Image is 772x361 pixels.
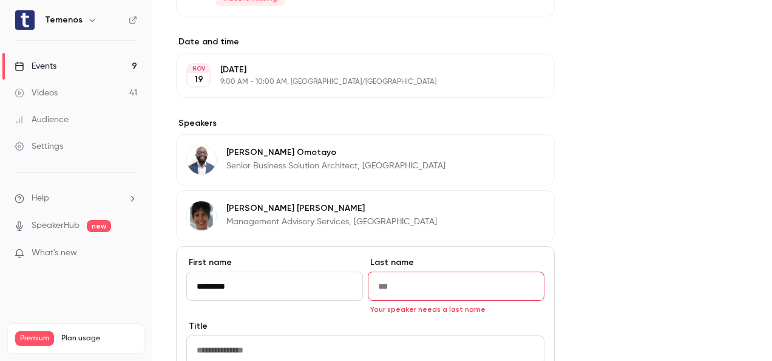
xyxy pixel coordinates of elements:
img: Temenos [15,10,35,30]
span: Plan usage [61,334,137,343]
p: 19 [194,74,203,86]
span: What's new [32,247,77,260]
label: Date and time [176,36,555,48]
h6: Temenos [45,14,83,26]
span: Premium [15,331,54,346]
span: Help [32,192,49,205]
div: Henry Omotayo[PERSON_NAME] OmotayoSenior Business Solution Architect, [GEOGRAPHIC_DATA] [176,134,555,185]
p: Senior Business Solution Architect, [GEOGRAPHIC_DATA] [226,160,445,172]
img: Henry Omotayo [187,145,216,174]
div: Settings [15,140,63,153]
p: [PERSON_NAME] [PERSON_NAME] [226,202,437,215]
p: [DATE] [220,64,490,76]
p: 9:00 AM - 10:00 AM, [GEOGRAPHIC_DATA]/[GEOGRAPHIC_DATA] [220,77,490,87]
p: [PERSON_NAME] Omotayo [226,146,445,159]
label: First name [186,256,363,269]
li: help-dropdown-opener [15,192,137,205]
img: Lynn Peterson [187,201,216,230]
div: Audience [15,114,69,126]
div: Videos [15,87,58,99]
div: Lynn Peterson[PERSON_NAME] [PERSON_NAME]Management Advisory Services, [GEOGRAPHIC_DATA] [176,190,555,241]
label: Last name [368,256,544,269]
div: Events [15,60,56,72]
p: Management Advisory Services, [GEOGRAPHIC_DATA] [226,216,437,228]
div: NOV [188,64,209,73]
span: new [87,220,111,232]
label: Title [186,320,544,332]
iframe: Noticeable Trigger [123,248,137,259]
label: Speakers [176,117,555,129]
a: SpeakerHub [32,219,80,232]
span: Your speaker needs a last name [370,304,486,314]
